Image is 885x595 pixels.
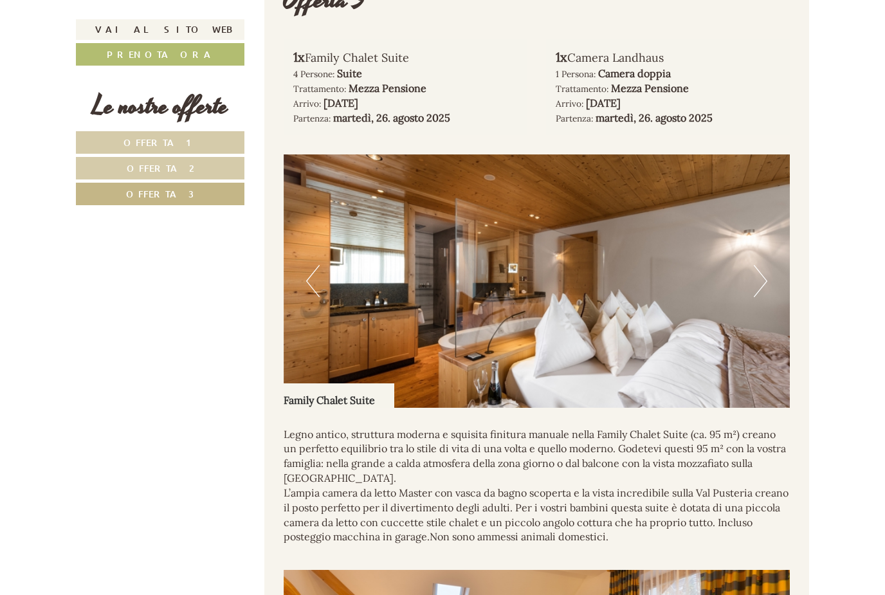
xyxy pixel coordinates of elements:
button: Previous [306,265,320,297]
a: Vai al sito web [76,19,244,40]
small: Arrivo: [556,98,583,109]
img: image [284,154,790,408]
div: Le nostre offerte [76,88,244,125]
b: martedì, 26. agosto 2025 [596,111,713,124]
button: Next [754,265,767,297]
small: Partenza: [293,113,331,124]
div: Camera Landhaus [556,48,780,67]
span: Offerta 2 [127,162,194,174]
b: Mezza Pensione [611,82,689,95]
span: Offerta 1 [123,136,197,149]
small: Partenza: [556,113,593,124]
div: Family Chalet Suite [293,48,518,67]
small: 4 Persone: [293,68,334,80]
p: Legno antico, struttura moderna e squisita finitura manuale nella Family Chalet Suite (ca. 95 m²)... [284,427,790,545]
div: Family Chalet Suite [284,383,394,408]
b: [DATE] [324,96,358,109]
b: 1x [556,49,567,65]
b: Camera doppia [598,67,671,80]
small: Arrivo: [293,98,321,109]
span: Offerta 3 [126,188,194,200]
small: Trattamento: [556,83,608,95]
a: Prenota ora [76,43,244,66]
b: Mezza Pensione [349,82,426,95]
b: 1x [293,49,305,65]
small: 1 Persona: [556,68,596,80]
small: Trattamento: [293,83,346,95]
b: Suite [337,67,362,80]
b: [DATE] [586,96,621,109]
b: martedì, 26. agosto 2025 [333,111,450,124]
